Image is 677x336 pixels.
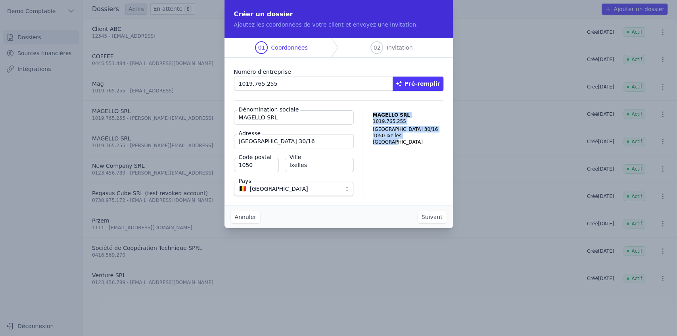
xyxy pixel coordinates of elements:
[271,44,307,52] span: Coordonnées
[393,77,443,91] button: Pré-remplir
[250,184,308,194] span: [GEOGRAPHIC_DATA]
[373,112,443,118] p: MAGELLO SRL
[234,10,443,19] h2: Créer un dossier
[373,126,443,132] p: [GEOGRAPHIC_DATA] 30/16
[224,38,453,58] nav: Progress
[418,211,447,223] button: Suivant
[373,132,443,139] p: 1050 Ixelles
[237,106,301,113] label: Dénomination sociale
[234,67,443,77] label: Numéro d'entreprise
[288,153,303,161] label: Ville
[231,211,260,223] button: Annuler
[373,139,443,145] p: [GEOGRAPHIC_DATA]
[258,44,265,52] span: 01
[237,129,262,137] label: Adresse
[237,177,253,185] label: Pays
[237,153,273,161] label: Code postal
[386,44,412,52] span: Invitation
[373,118,443,125] p: 1019.765.255
[234,21,443,29] p: Ajoutez les coordonnées de votre client et envoyez une invitation.
[234,182,353,196] button: 🇧🇪 [GEOGRAPHIC_DATA]
[374,44,381,52] span: 02
[239,186,247,191] span: 🇧🇪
